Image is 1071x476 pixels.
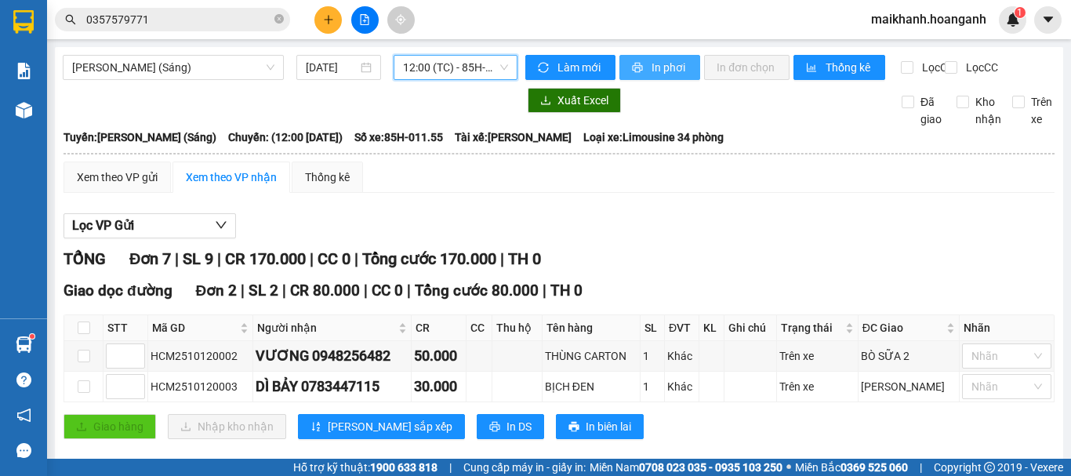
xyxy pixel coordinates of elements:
button: printerIn phơi [619,55,700,80]
span: ⚪️ [786,464,791,471]
button: downloadNhập kho nhận [168,414,286,439]
span: search [65,14,76,25]
span: Người nhận [257,319,396,336]
span: Tài xế: [PERSON_NAME] [455,129,572,146]
span: Miền Bắc [795,459,908,476]
span: In DS [506,418,532,435]
img: warehouse-icon [16,102,32,118]
span: Loại xe: Limousine 34 phòng [583,129,724,146]
div: DÌ BẢY 0783447115 [256,376,409,398]
span: SL 9 [183,249,213,268]
button: syncLàm mới [525,55,615,80]
div: Xem theo VP nhận [186,169,277,186]
span: bar-chart [806,62,819,74]
span: download [540,95,551,107]
th: ĐVT [665,315,699,341]
span: TỔNG [64,249,106,268]
span: [PERSON_NAME] sắp xếp [328,418,452,435]
span: | [407,282,411,300]
div: Trên xe [779,347,855,365]
strong: 1900 633 818 [370,461,437,474]
span: down [215,219,227,231]
div: 1 [643,347,662,365]
div: THÙNG CARTON [545,347,638,365]
span: | [310,249,314,268]
div: Thống kê [305,169,350,186]
span: plus [323,14,334,25]
img: solution-icon [16,63,32,79]
span: Lọc VP Gửi [72,216,134,235]
button: Lọc VP Gửi [64,213,236,238]
span: close-circle [274,13,284,27]
div: 50.000 [414,345,463,367]
span: CR 80.000 [290,282,360,300]
input: 12/10/2025 [306,59,358,76]
span: ĐC Giao [862,319,943,336]
td: HCM2510120003 [148,372,253,402]
span: Hỗ trợ kỹ thuật: [293,459,437,476]
img: warehouse-icon [16,336,32,353]
span: In biên lai [586,418,631,435]
div: Khác [667,347,696,365]
img: logo-vxr [13,10,34,34]
th: CC [467,315,492,341]
span: Kho nhận [969,93,1007,128]
span: | [364,282,368,300]
span: | [500,249,504,268]
span: Xuất Excel [557,92,608,109]
div: HCM2510120003 [151,378,250,395]
th: STT [103,315,148,341]
span: Miền Nam [590,459,782,476]
span: TH 0 [508,249,541,268]
span: Trạng thái [781,319,842,336]
button: printerIn biên lai [556,414,644,439]
div: Xem theo VP gửi [77,169,158,186]
span: CC 0 [372,282,403,300]
span: notification [16,408,31,423]
span: maikhanh.hoanganh [859,9,999,29]
span: Cung cấp máy in - giấy in: [463,459,586,476]
span: Mã GD [152,319,237,336]
span: Tổng cước 80.000 [415,282,539,300]
span: CR 170.000 [225,249,306,268]
th: KL [699,315,724,341]
span: | [175,249,179,268]
span: | [920,459,922,476]
span: Giao dọc đường [64,282,172,300]
div: [PERSON_NAME] [861,378,957,395]
strong: 0708 023 035 - 0935 103 250 [639,461,782,474]
button: downloadXuất Excel [528,88,621,113]
div: Khác [667,378,696,395]
span: Đơn 7 [129,249,171,268]
span: printer [489,421,500,434]
span: Lọc CR [916,59,957,76]
div: Nhãn [964,319,1050,336]
span: CC 0 [318,249,350,268]
button: sort-ascending[PERSON_NAME] sắp xếp [298,414,465,439]
div: HCM2510120002 [151,347,250,365]
span: close-circle [274,14,284,24]
span: Số xe: 85H-011.55 [354,129,443,146]
sup: 1 [30,334,34,339]
button: printerIn DS [477,414,544,439]
span: Chuyến: (12:00 [DATE]) [228,129,343,146]
span: | [543,282,546,300]
span: Tổng cước 170.000 [362,249,496,268]
span: 12:00 (TC) - 85H-011.55 [403,56,508,79]
div: Trên xe [779,378,855,395]
button: uploadGiao hàng [64,414,156,439]
span: printer [568,421,579,434]
button: In đơn chọn [704,55,790,80]
span: SL 2 [249,282,278,300]
th: SL [641,315,665,341]
span: Lọc CC [960,59,1000,76]
button: bar-chartThống kê [793,55,885,80]
div: 1 [643,378,662,395]
button: file-add [351,6,379,34]
img: icon-new-feature [1006,13,1020,27]
div: VƯƠNG 0948256482 [256,345,409,367]
td: HCM2510120002 [148,341,253,372]
span: Trên xe [1025,93,1058,128]
input: Tìm tên, số ĐT hoặc mã đơn [86,11,271,28]
span: 1 [1017,7,1022,18]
